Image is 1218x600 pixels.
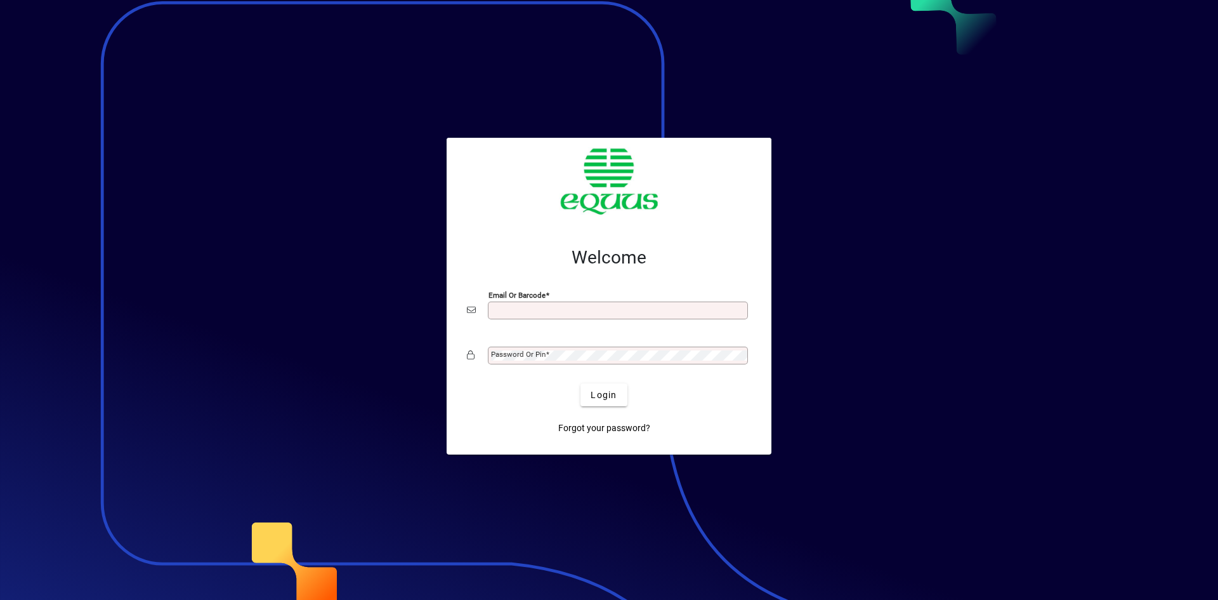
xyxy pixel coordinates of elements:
span: Forgot your password? [558,422,650,435]
a: Forgot your password? [553,417,655,439]
mat-label: Password or Pin [491,350,546,359]
h2: Welcome [467,247,751,269]
span: Login [591,389,617,402]
button: Login [580,383,627,406]
mat-label: Email or Barcode [488,291,546,300]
